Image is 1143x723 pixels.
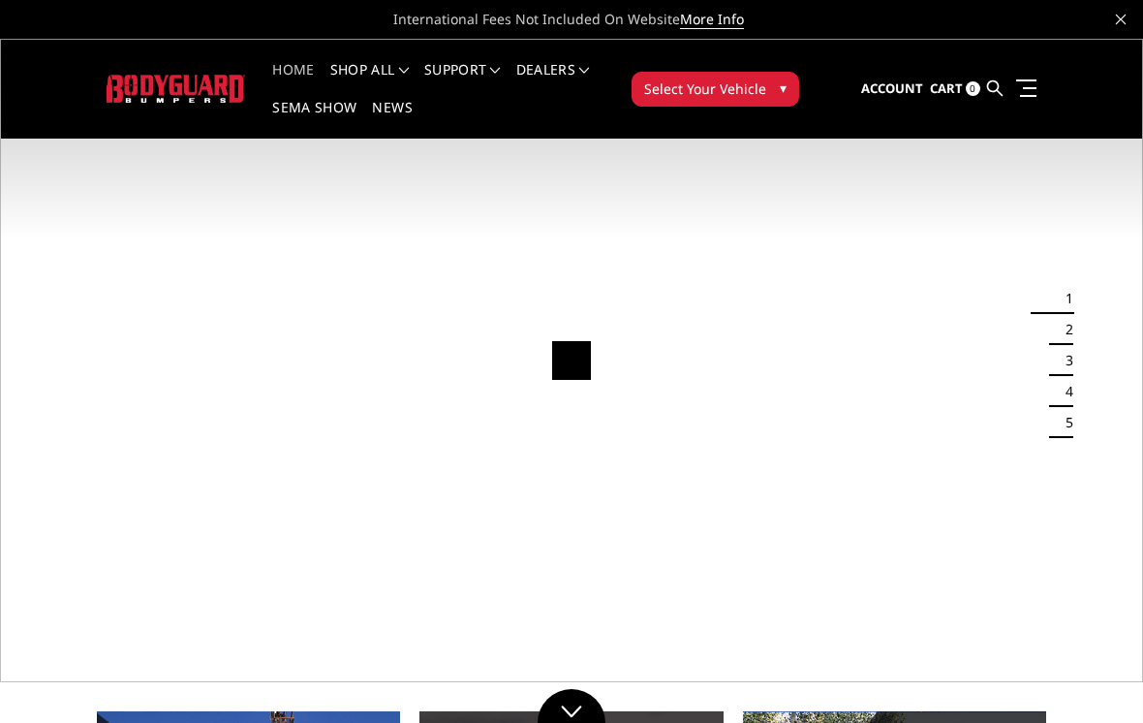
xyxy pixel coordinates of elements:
[644,79,766,99] span: Select Your Vehicle
[272,63,314,101] a: Home
[424,63,501,101] a: Support
[1054,345,1073,376] button: 3 of 5
[861,79,923,97] span: Account
[330,63,409,101] a: shop all
[1054,376,1073,407] button: 4 of 5
[632,72,799,107] button: Select Your Vehicle
[680,10,744,29] a: More Info
[861,63,923,115] a: Account
[1054,283,1073,314] button: 1 of 5
[272,101,356,139] a: SEMA Show
[1054,407,1073,438] button: 5 of 5
[538,689,605,723] a: Click to Down
[966,81,980,96] span: 0
[107,75,245,102] img: BODYGUARD BUMPERS
[516,63,590,101] a: Dealers
[372,101,412,139] a: News
[1054,314,1073,345] button: 2 of 5
[930,79,963,97] span: Cart
[930,63,980,115] a: Cart 0
[780,78,787,98] span: ▾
